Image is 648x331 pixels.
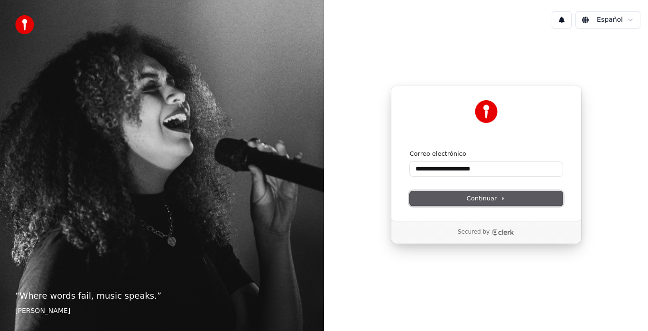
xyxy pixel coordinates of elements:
a: Clerk logo [491,229,514,236]
button: Continuar [410,191,563,206]
img: youka [15,15,34,34]
span: Continuar [467,194,506,203]
footer: [PERSON_NAME] [15,306,309,316]
img: Youka [475,100,498,123]
label: Correo electrónico [410,150,466,158]
p: “ Where words fail, music speaks. ” [15,289,309,303]
p: Secured by [458,228,490,236]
